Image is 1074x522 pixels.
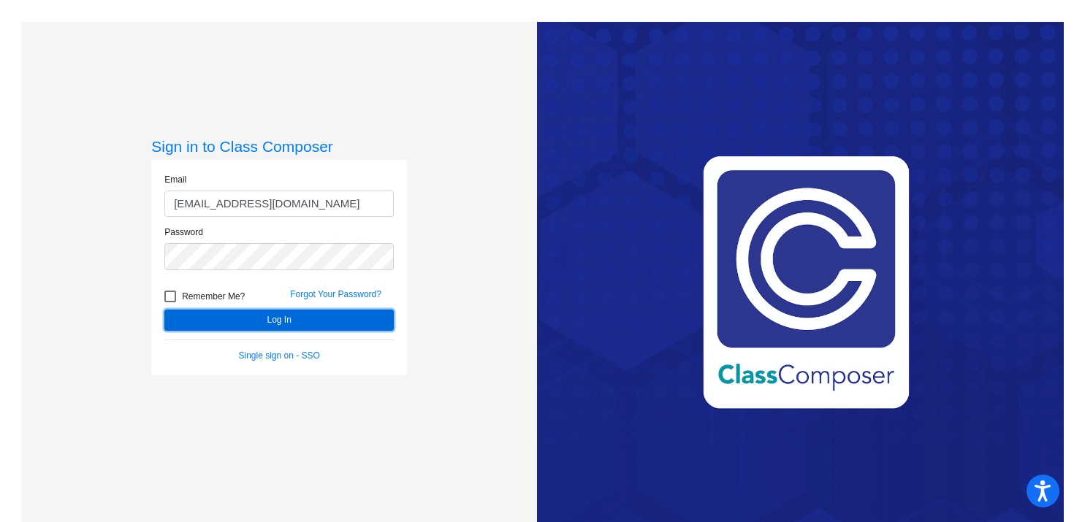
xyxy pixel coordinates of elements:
label: Password [164,226,203,239]
h3: Sign in to Class Composer [151,137,407,156]
a: Forgot Your Password? [290,289,381,299]
label: Email [164,173,186,186]
button: Log In [164,310,394,331]
a: Single sign on - SSO [239,350,320,361]
span: Remember Me? [182,288,245,305]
